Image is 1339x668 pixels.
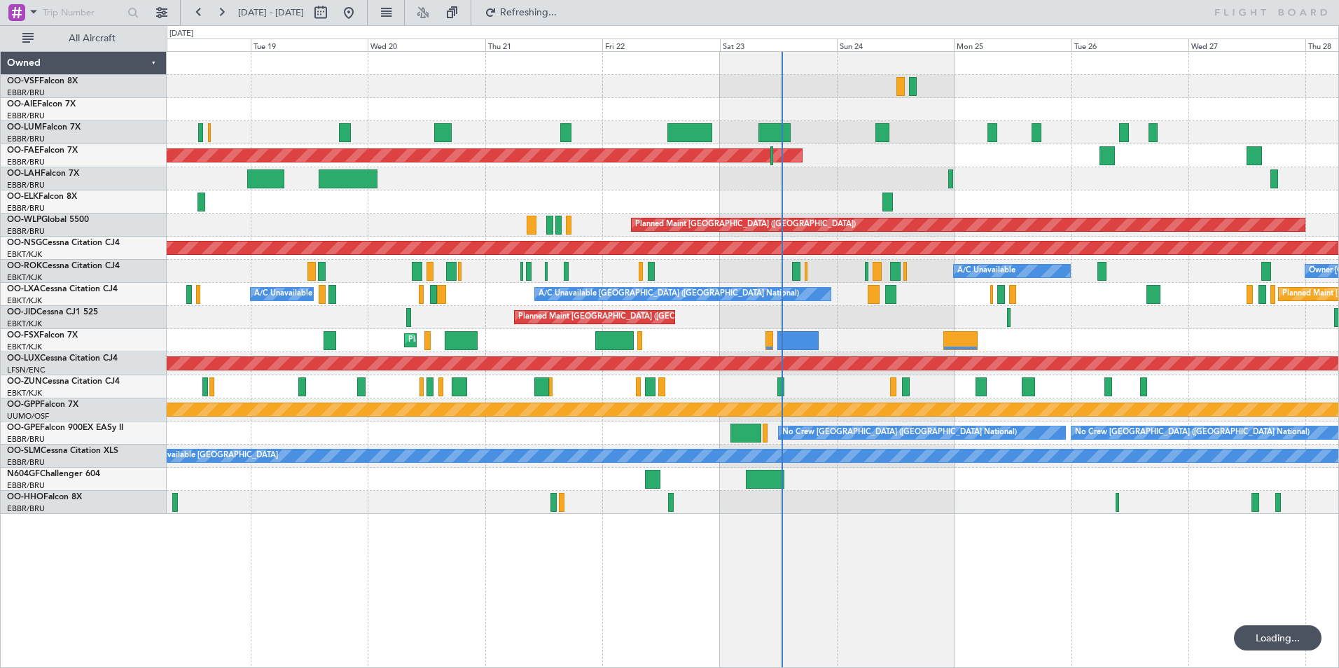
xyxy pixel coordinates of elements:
[7,123,42,132] span: OO-LUM
[7,216,41,224] span: OO-WLP
[7,239,120,247] a: OO-NSGCessna Citation CJ4
[1188,39,1305,51] div: Wed 27
[238,6,304,19] span: [DATE] - [DATE]
[7,146,39,155] span: OO-FAE
[15,27,152,50] button: All Aircraft
[7,401,40,409] span: OO-GPP
[7,193,77,201] a: OO-ELKFalcon 8X
[499,8,558,18] span: Refreshing...
[7,377,42,386] span: OO-ZUN
[7,100,76,109] a: OO-AIEFalcon 7X
[7,480,45,491] a: EBBR/BRU
[7,411,49,422] a: UUMO/OSF
[7,272,42,283] a: EBKT/KJK
[7,169,41,178] span: OO-LAH
[7,146,78,155] a: OO-FAEFalcon 7X
[478,1,562,24] button: Refreshing...
[7,239,42,247] span: OO-NSG
[7,180,45,190] a: EBBR/BRU
[7,470,40,478] span: N604GF
[7,365,46,375] a: LFSN/ENC
[7,434,45,445] a: EBBR/BRU
[7,285,118,293] a: OO-LXACessna Citation CJ4
[7,493,43,501] span: OO-HHO
[7,470,100,478] a: N604GFChallenger 604
[169,28,193,40] div: [DATE]
[7,226,45,237] a: EBBR/BRU
[837,39,954,51] div: Sun 24
[36,34,148,43] span: All Aircraft
[7,285,40,293] span: OO-LXA
[720,39,837,51] div: Sat 23
[7,203,45,214] a: EBBR/BRU
[7,88,45,98] a: EBBR/BRU
[7,319,42,329] a: EBKT/KJK
[602,39,719,51] div: Fri 22
[7,447,41,455] span: OO-SLM
[7,157,45,167] a: EBBR/BRU
[43,2,123,23] input: Trip Number
[7,342,42,352] a: EBKT/KJK
[782,422,1017,443] div: No Crew [GEOGRAPHIC_DATA] ([GEOGRAPHIC_DATA] National)
[7,493,82,501] a: OO-HHOFalcon 8X
[1234,625,1321,650] div: Loading...
[7,249,42,260] a: EBKT/KJK
[7,388,42,398] a: EBKT/KJK
[7,295,42,306] a: EBKT/KJK
[7,308,98,316] a: OO-JIDCessna CJ1 525
[7,77,39,85] span: OO-VSF
[539,284,799,305] div: A/C Unavailable [GEOGRAPHIC_DATA] ([GEOGRAPHIC_DATA] National)
[635,214,856,235] div: Planned Maint [GEOGRAPHIC_DATA] ([GEOGRAPHIC_DATA])
[7,331,39,340] span: OO-FSX
[954,39,1071,51] div: Mon 25
[7,111,45,121] a: EBBR/BRU
[251,39,368,51] div: Tue 19
[7,424,123,432] a: OO-GPEFalcon 900EX EASy II
[7,447,118,455] a: OO-SLMCessna Citation XLS
[408,330,571,351] div: Planned Maint Kortrijk-[GEOGRAPHIC_DATA]
[7,134,45,144] a: EBBR/BRU
[957,260,1015,281] div: A/C Unavailable
[7,193,39,201] span: OO-ELK
[7,216,89,224] a: OO-WLPGlobal 5500
[7,401,78,409] a: OO-GPPFalcon 7X
[1075,422,1310,443] div: No Crew [GEOGRAPHIC_DATA] ([GEOGRAPHIC_DATA] National)
[7,123,81,132] a: OO-LUMFalcon 7X
[7,308,36,316] span: OO-JID
[7,377,120,386] a: OO-ZUNCessna Citation CJ4
[7,503,45,514] a: EBBR/BRU
[7,77,78,85] a: OO-VSFFalcon 8X
[254,284,515,305] div: A/C Unavailable [GEOGRAPHIC_DATA] ([GEOGRAPHIC_DATA] National)
[368,39,485,51] div: Wed 20
[7,262,42,270] span: OO-ROK
[7,331,78,340] a: OO-FSXFalcon 7X
[7,354,40,363] span: OO-LUX
[134,39,251,51] div: Mon 18
[7,169,79,178] a: OO-LAHFalcon 7X
[137,445,278,466] div: A/C Unavailable [GEOGRAPHIC_DATA]
[7,424,40,432] span: OO-GPE
[485,39,602,51] div: Thu 21
[7,457,45,468] a: EBBR/BRU
[7,100,37,109] span: OO-AIE
[1071,39,1188,51] div: Tue 26
[518,307,739,328] div: Planned Maint [GEOGRAPHIC_DATA] ([GEOGRAPHIC_DATA])
[7,354,118,363] a: OO-LUXCessna Citation CJ4
[7,262,120,270] a: OO-ROKCessna Citation CJ4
